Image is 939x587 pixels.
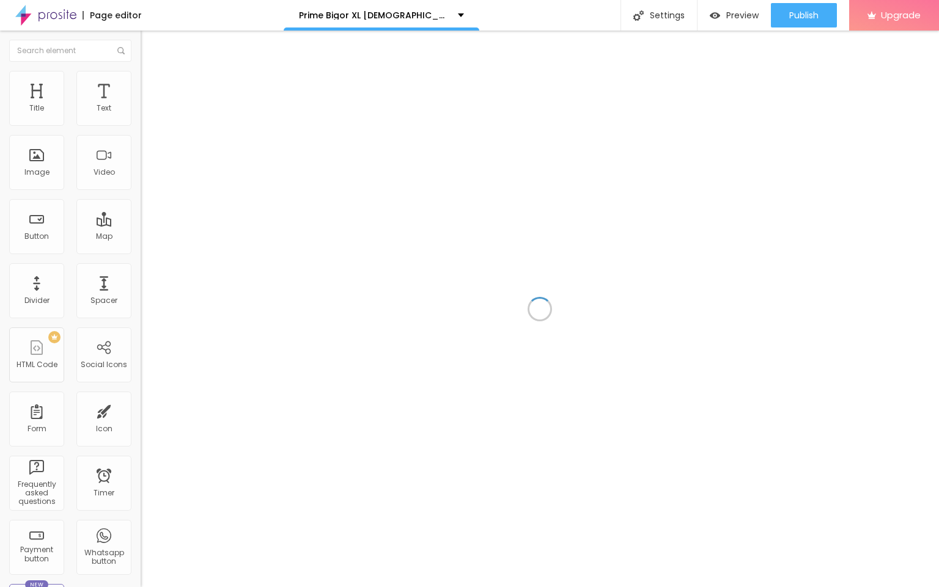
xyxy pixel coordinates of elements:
[12,480,61,506] div: Frequently asked questions
[81,360,127,369] div: Social Icons
[299,11,449,20] p: Prime Bigor XL [DEMOGRAPHIC_DATA][MEDICAL_DATA] Gummies A Gateway to Natural Wellness
[117,47,125,54] img: Icone
[90,296,117,305] div: Spacer
[24,296,50,305] div: Divider
[94,168,115,177] div: Video
[97,104,111,112] div: Text
[29,104,44,112] div: Title
[771,3,837,27] button: Publish
[789,10,819,20] span: Publish
[24,168,50,177] div: Image
[94,489,114,497] div: Timer
[881,10,921,20] span: Upgrade
[79,549,128,566] div: Whatsapp button
[24,232,49,241] div: Button
[726,10,759,20] span: Preview
[96,232,112,241] div: Map
[96,425,112,433] div: Icon
[28,425,46,433] div: Form
[17,360,57,369] div: HTML Code
[698,3,771,27] button: Preview
[710,10,720,21] img: view-1.svg
[12,545,61,563] div: Payment button
[9,40,131,62] input: Search element
[83,11,142,20] div: Page editor
[633,10,644,21] img: Icone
